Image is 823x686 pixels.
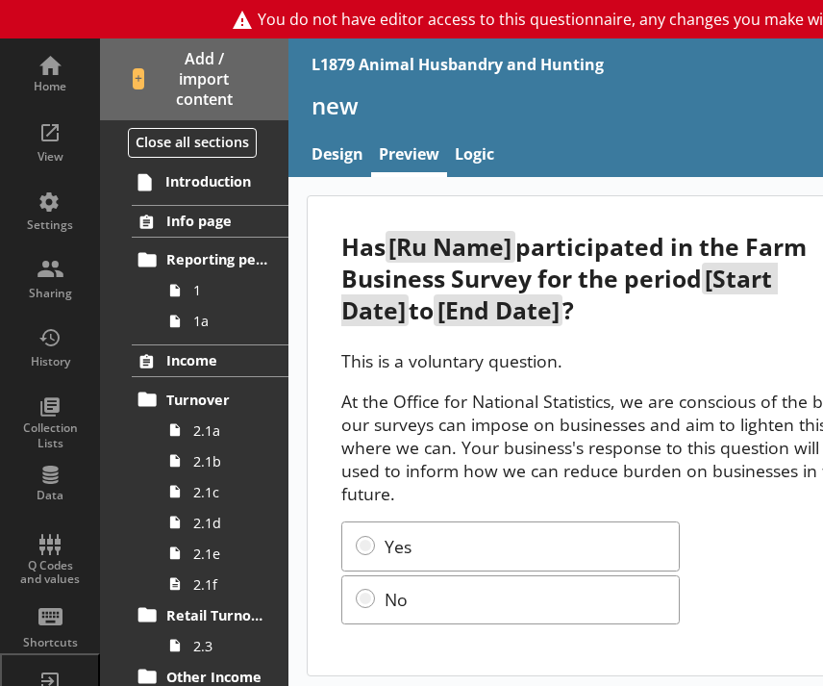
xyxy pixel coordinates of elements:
span: 2.1b [193,452,267,470]
a: Turnover [132,384,288,415]
span: 2.1d [193,514,267,532]
a: 2.1f [162,569,288,599]
span: 2.1c [193,483,267,501]
span: [Ru Name] [386,231,514,263]
a: Design [304,136,371,177]
a: 1a [162,306,288,337]
span: 2.1f [193,575,267,594]
span: 2.1a [193,421,267,440]
a: Income [132,344,288,377]
a: 2.1d [162,507,288,538]
a: 2.1e [162,538,288,569]
a: Retail Turnover [132,599,288,630]
div: Data [16,488,84,503]
span: Turnover [166,391,268,409]
span: 1a [193,312,267,330]
div: Settings [16,217,84,233]
span: Income [166,351,268,369]
a: 2.1b [162,445,288,476]
a: Introduction [131,166,288,197]
li: Turnover2.1a2.1b2.1c2.1d2.1e2.1f [140,384,288,599]
span: Reporting period [166,250,268,268]
a: 2.1c [162,476,288,507]
span: 1 [193,281,267,299]
div: View [16,149,84,165]
a: 2.1a [162,415,288,445]
li: Info pageReporting period11a [100,205,288,337]
a: Preview [371,136,447,177]
a: 2.3 [162,630,288,661]
span: Retail Turnover [166,606,268,624]
div: Sharing [16,286,84,301]
div: Home [16,79,84,94]
a: Info page [132,205,288,238]
span: Other Income [166,668,268,686]
span: Introduction [165,172,268,191]
button: Close all sections [128,128,257,158]
li: Reporting period11a [140,244,288,337]
li: Retail Turnover2.3 [140,599,288,661]
a: Reporting period [132,244,288,275]
span: 2.3 [193,637,267,655]
div: L1879 Animal Husbandry and Hunting [312,54,604,75]
div: Shortcuts [16,635,84,650]
div: Q Codes and values [16,559,84,587]
span: Add / import content [133,49,257,109]
span: [Start Date] [341,263,778,326]
a: 1 [162,275,288,306]
a: Logic [447,136,502,177]
div: History [16,354,84,369]
div: Collection Lists [16,420,84,450]
button: Add / import content [100,38,288,120]
span: 2.1e [193,545,267,563]
span: [End Date] [434,294,561,326]
span: Info page [166,212,268,230]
